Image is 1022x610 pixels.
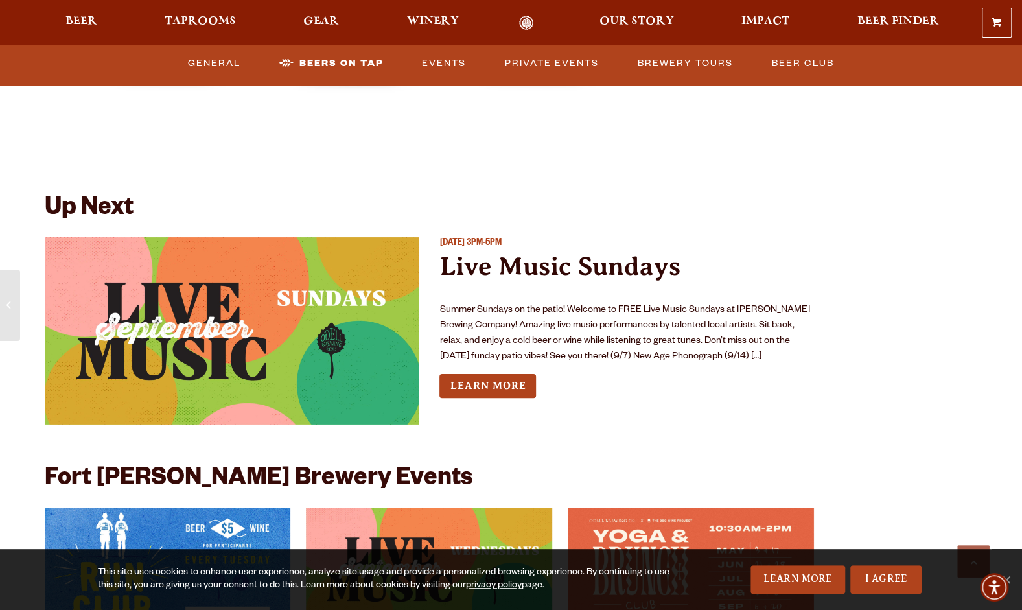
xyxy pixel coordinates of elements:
a: Private Events [500,49,604,78]
span: Impact [741,16,789,27]
span: Gear [303,16,339,27]
a: Learn More [750,565,846,594]
p: Summer Sundays on the patio! Welcome to FREE Live Music Sundays at [PERSON_NAME] Brewing Company!... [439,303,814,365]
div: This site uses cookies to enhance user experience, analyze site usage and provide a personalized ... [98,567,672,592]
a: Odell Home [502,16,551,30]
a: Taprooms [156,16,244,30]
div: Accessibility Menu [980,573,1008,602]
a: View event details [45,237,419,425]
span: Winery [407,16,459,27]
a: Impact [733,16,798,30]
a: Beers on Tap [274,49,388,78]
h2: Fort [PERSON_NAME] Brewery Events [45,466,472,495]
span: Our Story [599,16,674,27]
a: Learn more about Live Music Sundays [439,374,536,398]
a: Events [417,49,471,78]
a: Brewery Tours [633,49,738,78]
span: Taprooms [165,16,236,27]
a: Winery [399,16,467,30]
a: Gear [295,16,347,30]
a: General [183,49,246,78]
span: 3PM-5PM [466,239,501,249]
a: Beer [57,16,106,30]
a: privacy policy [466,581,522,591]
a: Our Story [591,16,682,30]
h2: Up Next [45,196,134,224]
span: [DATE] [439,239,464,249]
a: Beer Club [767,49,839,78]
a: I Agree [850,565,922,594]
a: Scroll to top [957,545,990,578]
span: Beer Finder [857,16,938,27]
span: Beer [65,16,97,27]
a: Live Music Sundays [439,252,680,281]
a: Beer Finder [848,16,947,30]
